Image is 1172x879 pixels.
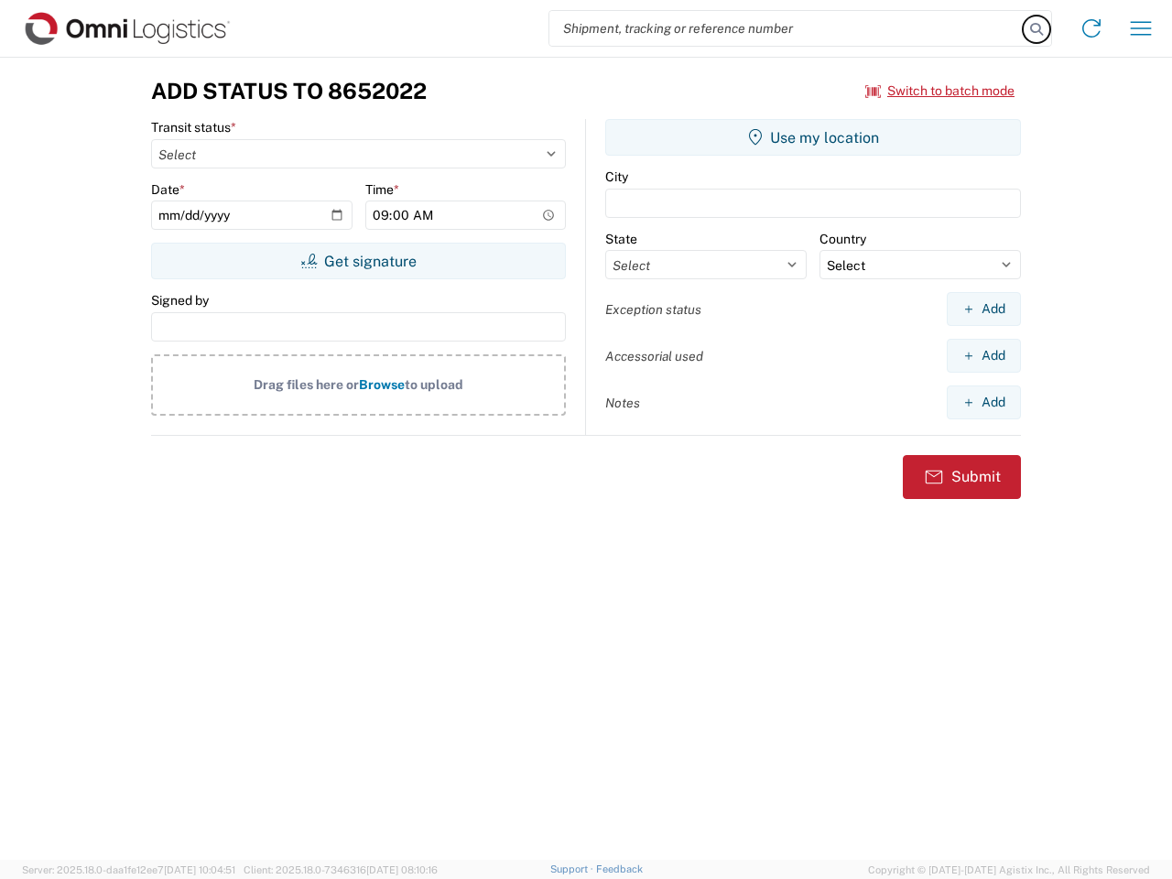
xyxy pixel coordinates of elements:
[605,231,637,247] label: State
[244,864,438,875] span: Client: 2025.18.0-7346316
[596,863,643,874] a: Feedback
[947,339,1021,373] button: Add
[366,864,438,875] span: [DATE] 08:10:16
[605,348,703,364] label: Accessorial used
[865,76,1015,106] button: Switch to batch mode
[605,395,640,411] label: Notes
[151,119,236,136] label: Transit status
[605,301,701,318] label: Exception status
[947,292,1021,326] button: Add
[550,863,596,874] a: Support
[151,292,209,309] label: Signed by
[359,377,405,392] span: Browse
[605,168,628,185] label: City
[819,231,866,247] label: Country
[605,119,1021,156] button: Use my location
[151,243,566,279] button: Get signature
[254,377,359,392] span: Drag files here or
[164,864,235,875] span: [DATE] 10:04:51
[22,864,235,875] span: Server: 2025.18.0-daa1fe12ee7
[151,181,185,198] label: Date
[868,862,1150,878] span: Copyright © [DATE]-[DATE] Agistix Inc., All Rights Reserved
[365,181,399,198] label: Time
[903,455,1021,499] button: Submit
[549,11,1024,46] input: Shipment, tracking or reference number
[151,78,427,104] h3: Add Status to 8652022
[405,377,463,392] span: to upload
[947,385,1021,419] button: Add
